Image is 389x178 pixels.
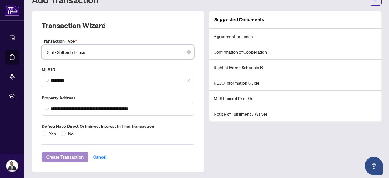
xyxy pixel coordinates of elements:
button: Cancel [88,152,112,162]
label: Property Address [42,95,194,101]
button: Create Transaction [42,152,88,162]
span: No [66,130,76,137]
img: Profile Icon [6,160,18,172]
li: Right at Home Schedule B [209,60,381,75]
button: Open asap [365,157,383,175]
h2: Transaction Wizard [42,21,106,30]
article: Suggested Documents [214,16,264,23]
li: MLS Leased Print Out [209,91,381,106]
span: close [187,79,191,82]
span: Deal - Sell Side Lease [45,46,191,58]
label: MLS ID [42,66,194,73]
li: Confirmation of Cooperation [209,44,381,60]
span: Create Transaction [46,152,84,162]
li: Agreement to Lease [209,29,381,44]
label: Transaction Type [42,38,194,44]
li: Notice of Fulfillment / Waiver [209,106,381,121]
span: Cancel [93,152,107,162]
img: search_icon [46,79,49,82]
span: close-circle [187,50,191,54]
img: search_icon [46,107,49,110]
label: Do you have direct or indirect interest in this transaction [42,123,194,130]
span: Yes [46,130,58,137]
li: RECO Information Guide [209,75,381,91]
img: logo [5,5,19,16]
